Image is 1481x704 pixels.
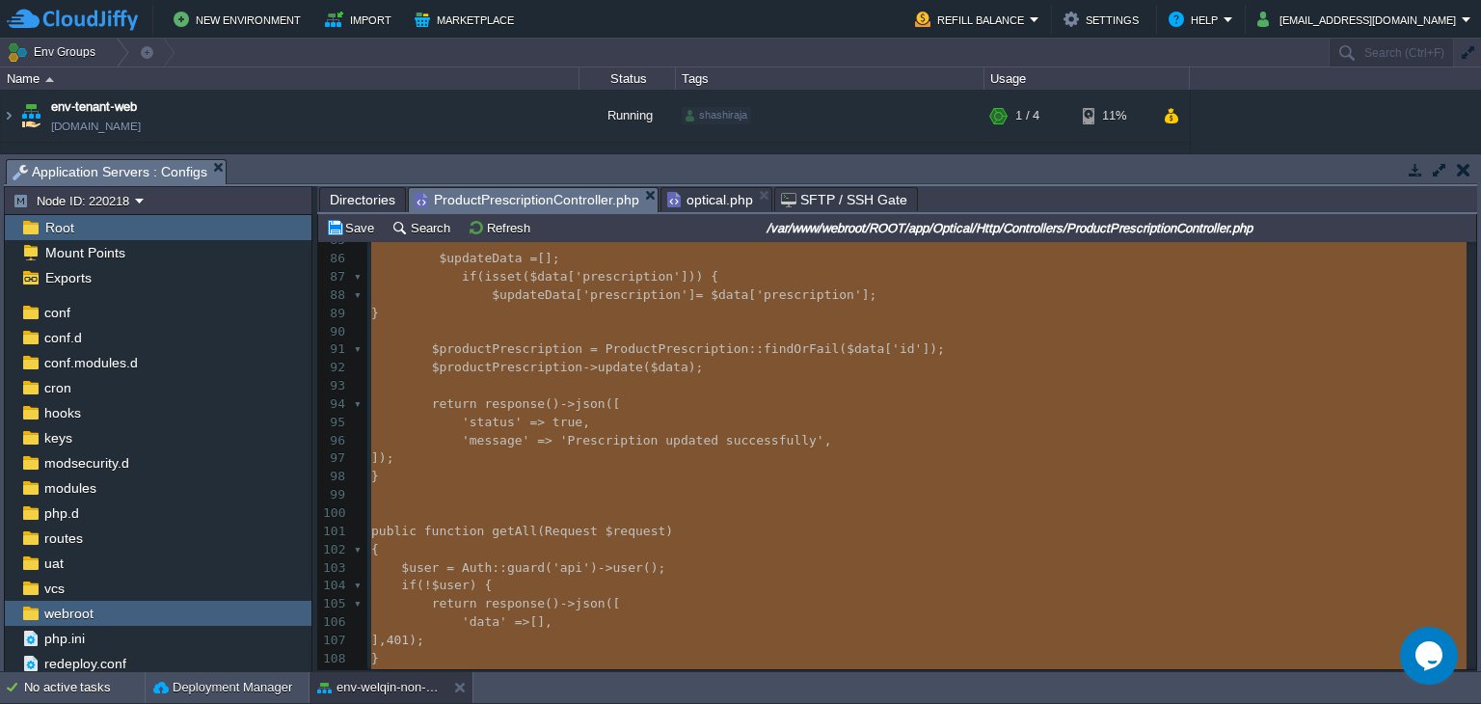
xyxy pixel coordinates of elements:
[391,219,456,236] button: Search
[598,360,643,374] span: update
[613,560,643,575] span: user
[325,8,397,31] button: Import
[580,68,675,90] div: Status
[756,287,862,302] span: 'prescription'
[318,486,350,504] div: 99
[560,596,576,610] span: ->
[529,269,567,284] span: $data
[529,251,537,265] span: =
[651,360,688,374] span: $data
[40,504,82,522] span: php.d
[2,68,579,90] div: Name
[1169,8,1224,31] button: Help
[40,655,129,672] a: redeploy.conf
[568,269,576,284] span: [
[575,396,605,411] span: json
[40,354,141,371] span: conf.modules.d
[401,560,439,575] span: $user
[330,188,395,211] span: Directories
[40,429,75,447] a: keys
[681,269,718,284] span: ])) {
[371,524,417,538] span: public
[643,560,665,575] span: ();
[40,454,132,472] a: modsecurity.d
[545,524,598,538] span: Request
[1400,627,1462,685] iframe: chat widget
[41,244,128,261] a: Mount Points
[579,143,676,195] div: Running
[40,630,88,647] a: php.ini
[13,192,135,209] button: Node ID: 220218
[462,433,529,447] span: 'message'
[523,269,530,284] span: (
[575,269,681,284] span: 'prescription'
[688,287,696,302] span: ]
[529,614,552,629] span: [],
[537,524,545,538] span: (
[51,117,141,136] a: [DOMAIN_NAME]
[606,596,621,610] span: ([
[677,68,983,90] div: Tags
[579,90,676,142] div: Running
[862,287,877,302] span: ];
[415,8,520,31] button: Marketplace
[582,287,688,302] span: 'prescription'
[371,306,379,320] span: }
[590,341,598,356] span: =
[643,360,651,374] span: (
[40,379,74,396] a: cron
[317,678,439,697] button: env-welqin-non-prod
[415,188,639,212] span: ProductPrescriptionController.php
[40,404,84,421] span: hooks
[665,524,673,538] span: )
[318,340,350,359] div: 91
[40,555,67,572] a: uat
[318,650,350,668] div: 108
[545,560,552,575] span: (
[432,596,477,610] span: return
[590,560,598,575] span: )
[545,396,560,411] span: ()
[417,578,424,592] span: (
[462,614,507,629] span: 'data'
[318,268,350,286] div: 87
[660,187,772,211] li: /var/www/webroot/ROOT/routes/optical.php
[318,541,350,559] div: 102
[174,8,307,31] button: New Environment
[40,479,99,497] a: modules
[41,219,77,236] a: Root
[318,359,350,377] div: 92
[688,360,704,374] span: );
[401,578,417,592] span: if
[40,605,96,622] a: webroot
[922,341,944,356] span: ]);
[537,433,552,447] span: =>
[318,613,350,632] div: 106
[839,341,847,356] span: (
[764,341,839,356] span: findOrFail
[552,560,590,575] span: 'api'
[462,560,492,575] span: Auth
[7,8,138,32] img: CloudJiffy
[51,97,137,117] a: env-tenant-web
[696,287,704,302] span: =
[41,269,94,286] a: Exports
[537,251,559,265] span: [];
[40,304,73,321] a: conf
[552,415,582,429] span: true
[560,433,824,447] span: 'Prescription updated successfully'
[318,323,350,341] div: 90
[17,143,44,195] img: AMDAwAAAACH5BAEAAAAALAAAAAABAAEAAAICRAEAOw==
[748,341,764,356] span: ::
[545,596,560,610] span: ()
[1064,8,1144,31] button: Settings
[318,577,350,595] div: 104
[470,578,492,592] span: ) {
[432,396,477,411] span: return
[484,596,545,610] span: response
